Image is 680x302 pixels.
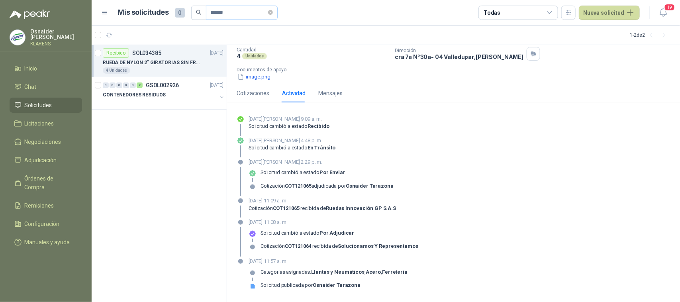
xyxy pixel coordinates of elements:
[249,158,394,166] p: [DATE][PERSON_NAME] 2:29 p. m.
[338,243,418,249] strong: Solucionamos Y Representamos
[25,156,57,165] span: Adjudicación
[308,123,329,129] strong: Recibido
[237,73,271,81] button: image.png
[366,269,381,275] strong: Acero
[326,205,396,211] strong: Ruedas Innovación GP S.A.S
[237,89,269,98] div: Cotizaciones
[261,169,345,176] p: Solicitud cambió a estado
[282,89,306,98] div: Actividad
[242,53,267,59] div: Unidades
[261,243,418,249] div: Cotización recibida de
[103,91,166,99] p: CONTENEDORES RESIDUOS
[25,64,37,73] span: Inicio
[25,238,70,247] span: Manuales y ayuda
[132,50,161,56] p: SOL034385
[10,10,50,19] img: Logo peakr
[30,29,82,40] p: Osnaider [PERSON_NAME]
[25,201,54,210] span: Remisiones
[268,10,273,15] span: close-circle
[10,79,82,94] a: Chat
[10,198,82,213] a: Remisiones
[579,6,640,20] button: Nueva solicitud
[210,82,223,89] p: [DATE]
[249,197,396,205] p: [DATE] 11:09 a. m.
[103,59,202,67] p: RUEDA DE NYLON 2" GIRATORIAS SIN FRENO BASE [PERSON_NAME] INOXIDABLE
[346,183,394,189] strong: Osnaider Tarazona
[261,269,408,275] p: Categorías asignadas: , ,
[395,48,523,53] p: Dirección
[311,269,364,275] strong: Llantas y Neumáticos
[196,10,202,15] span: search
[118,7,169,18] h1: Mis solicitudes
[103,67,130,74] div: 4 Unidades
[319,230,354,236] strong: Por adjudicar
[123,82,129,88] div: 0
[656,6,670,20] button: 19
[285,183,312,189] strong: COT121065
[318,89,343,98] div: Mensajes
[137,82,143,88] div: 2
[249,123,329,129] p: Solicitud cambió a estado
[285,243,312,249] strong: COT121064
[116,82,122,88] div: 0
[249,145,335,151] p: Solicitud cambió a estado
[308,145,335,151] strong: En tránsito
[313,282,361,288] strong: Osnaider Tarazona
[249,257,408,265] p: [DATE] 11:57 a. m.
[237,67,677,73] p: Documentos de apoyo
[10,153,82,168] a: Adjudicación
[484,8,500,17] div: Todas
[110,82,116,88] div: 0
[273,205,300,211] strong: COT121065
[25,220,60,228] span: Configuración
[25,82,37,91] span: Chat
[10,235,82,250] a: Manuales y ayuda
[10,98,82,113] a: Solicitudes
[395,53,523,60] p: cra 7a N°30a- 04 Valledupar , [PERSON_NAME]
[130,82,136,88] div: 0
[10,171,82,195] a: Órdenes de Compra
[10,116,82,131] a: Licitaciones
[249,137,335,145] p: [DATE][PERSON_NAME] 4:48 p. m.
[175,8,185,18] span: 0
[146,82,179,88] p: GSOL002926
[261,183,394,189] div: Cotización adjudicada por
[249,205,396,212] div: Cotización recibida de
[92,45,227,77] a: RecibidoSOL034385[DATE] RUEDA DE NYLON 2" GIRATORIAS SIN FRENO BASE [PERSON_NAME] INOXIDABLE4 Uni...
[25,119,54,128] span: Licitaciones
[630,29,670,41] div: 1 - 2 de 2
[319,169,345,175] strong: Por enviar
[10,30,25,45] img: Company Logo
[30,41,82,46] p: KLARENS
[210,49,223,57] p: [DATE]
[10,61,82,76] a: Inicio
[103,48,129,58] div: Recibido
[237,47,388,53] p: Cantidad
[261,230,354,236] p: Solicitud cambió a estado
[25,137,61,146] span: Negociaciones
[268,9,273,16] span: close-circle
[25,101,52,110] span: Solicitudes
[249,218,418,226] p: [DATE] 11:08 a. m.
[382,269,408,275] strong: Ferretería
[237,53,241,59] p: 4
[10,216,82,231] a: Configuración
[664,4,675,11] span: 19
[103,80,225,106] a: 0 0 0 0 0 2 GSOL002926[DATE] CONTENEDORES RESIDUOS
[103,82,109,88] div: 0
[261,282,361,288] div: Solicitud publicada por
[10,134,82,149] a: Negociaciones
[249,115,329,123] p: [DATE][PERSON_NAME] 9:09 a. m.
[25,174,74,192] span: Órdenes de Compra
